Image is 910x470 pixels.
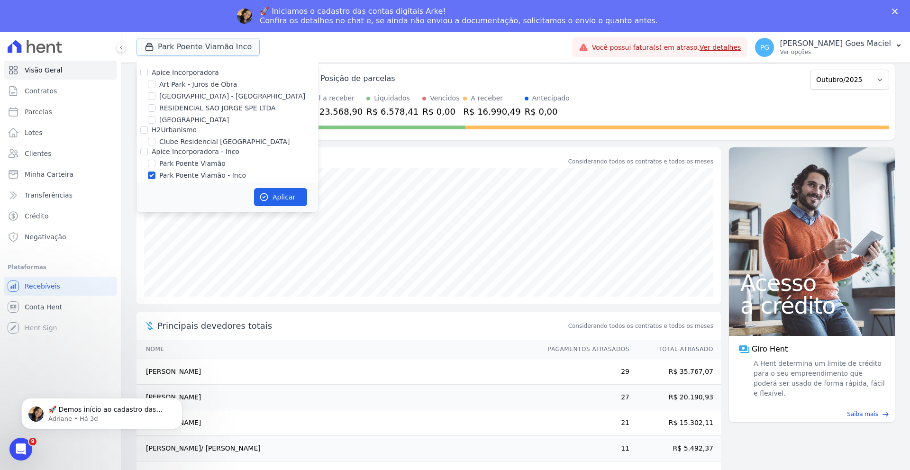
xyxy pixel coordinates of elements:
div: Liquidados [374,93,410,103]
label: [GEOGRAPHIC_DATA] - [GEOGRAPHIC_DATA] [159,91,305,101]
a: Visão Geral [4,61,117,80]
td: 11 [539,436,630,461]
div: Antecipado [532,93,570,103]
span: PG [760,44,769,51]
span: Transferências [25,190,73,200]
span: Você possui fatura(s) em atraso. [592,43,741,53]
td: [PERSON_NAME] [136,410,539,436]
a: Lotes [4,123,117,142]
th: Pagamentos Atrasados [539,340,630,359]
td: 29 [539,359,630,385]
button: Park Poente Viamão Inco [136,38,260,56]
span: Principais devedores totais [157,319,566,332]
p: Message from Adriane, sent Há 3d [41,36,164,45]
div: Posição de parcelas [320,73,395,84]
td: [PERSON_NAME] [136,385,539,410]
td: R$ 20.190,93 [630,385,721,410]
td: R$ 5.492,37 [630,436,721,461]
span: Recebíveis [25,281,60,291]
button: PG [PERSON_NAME] Goes Maciel Ver opções [747,34,910,61]
label: Clube Residencial [GEOGRAPHIC_DATA] [159,137,290,147]
label: Park Poente Viamão - Inco [159,171,246,181]
span: Conta Hent [25,302,62,312]
label: RESIDENCIAL SAO JORGE SPE LTDA [159,103,276,113]
div: R$ 0,00 [525,105,570,118]
div: 🚀 Iniciamos o cadastro das contas digitais Arke! Confira os detalhes no chat e, se ainda não envi... [260,7,658,26]
a: Ver detalhes [700,44,741,51]
th: Total Atrasado [630,340,721,359]
label: [GEOGRAPHIC_DATA] [159,115,229,125]
a: Negativação [4,227,117,246]
span: Considerando todos os contratos e todos os meses [568,322,713,330]
a: Saiba mais east [735,410,889,418]
span: a crédito [740,294,883,317]
label: Apice Incorporadora [152,69,219,76]
span: Crédito [25,211,49,221]
a: Conta Hent [4,298,117,316]
div: Vencidos [430,93,459,103]
iframe: Intercom live chat [9,438,32,461]
span: Saiba mais [847,410,878,418]
p: [PERSON_NAME] Goes Maciel [780,39,891,48]
div: A receber [471,93,503,103]
a: Parcelas [4,102,117,121]
span: 🚀 Demos início ao cadastro das Contas Digitais Arke! Iniciamos a abertura para clientes do modelo... [41,27,162,224]
a: Contratos [4,81,117,100]
span: A Hent determina um limite de crédito para o seu empreendimento que poderá ser usado de forma ráp... [752,359,885,398]
div: Total a receber [305,93,363,103]
a: Recebíveis [4,277,117,296]
td: [PERSON_NAME]/ [PERSON_NAME] [136,436,539,461]
div: R$ 6.578,41 [366,105,419,118]
span: Visão Geral [25,65,63,75]
td: R$ 15.302,11 [630,410,721,436]
a: Minha Carteira [4,165,117,184]
span: Clientes [25,149,51,158]
td: 27 [539,385,630,410]
img: Profile image for Adriane [237,9,252,24]
span: Lotes [25,128,43,137]
span: 9 [29,438,36,445]
div: R$ 0,00 [422,105,459,118]
td: R$ 35.767,07 [630,359,721,385]
div: Plataformas [8,262,113,273]
div: Fechar [892,9,901,14]
span: Giro Hent [752,343,788,355]
span: east [882,411,889,418]
td: [PERSON_NAME] [136,359,539,385]
a: Crédito [4,207,117,226]
span: Parcelas [25,107,52,117]
label: H2Urbanismo [152,126,197,134]
iframe: Intercom notifications mensagem [7,378,197,444]
span: Minha Carteira [25,170,73,179]
span: Negativação [25,232,66,242]
a: Transferências [4,186,117,205]
label: Park Poente Viamão [159,159,226,169]
button: Aplicar [254,188,307,206]
div: Considerando todos os contratos e todos os meses [568,157,713,166]
div: Saldo devedor total [157,155,566,168]
td: 21 [539,410,630,436]
th: Nome [136,340,539,359]
div: R$ 23.568,90 [305,105,363,118]
a: Clientes [4,144,117,163]
div: R$ 16.990,49 [463,105,520,118]
span: Contratos [25,86,57,96]
label: Apice Incorporadora - Inco [152,148,239,155]
span: Acesso [740,271,883,294]
label: Art Park - Juros de Obra [159,80,237,90]
p: Ver opções [780,48,891,56]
